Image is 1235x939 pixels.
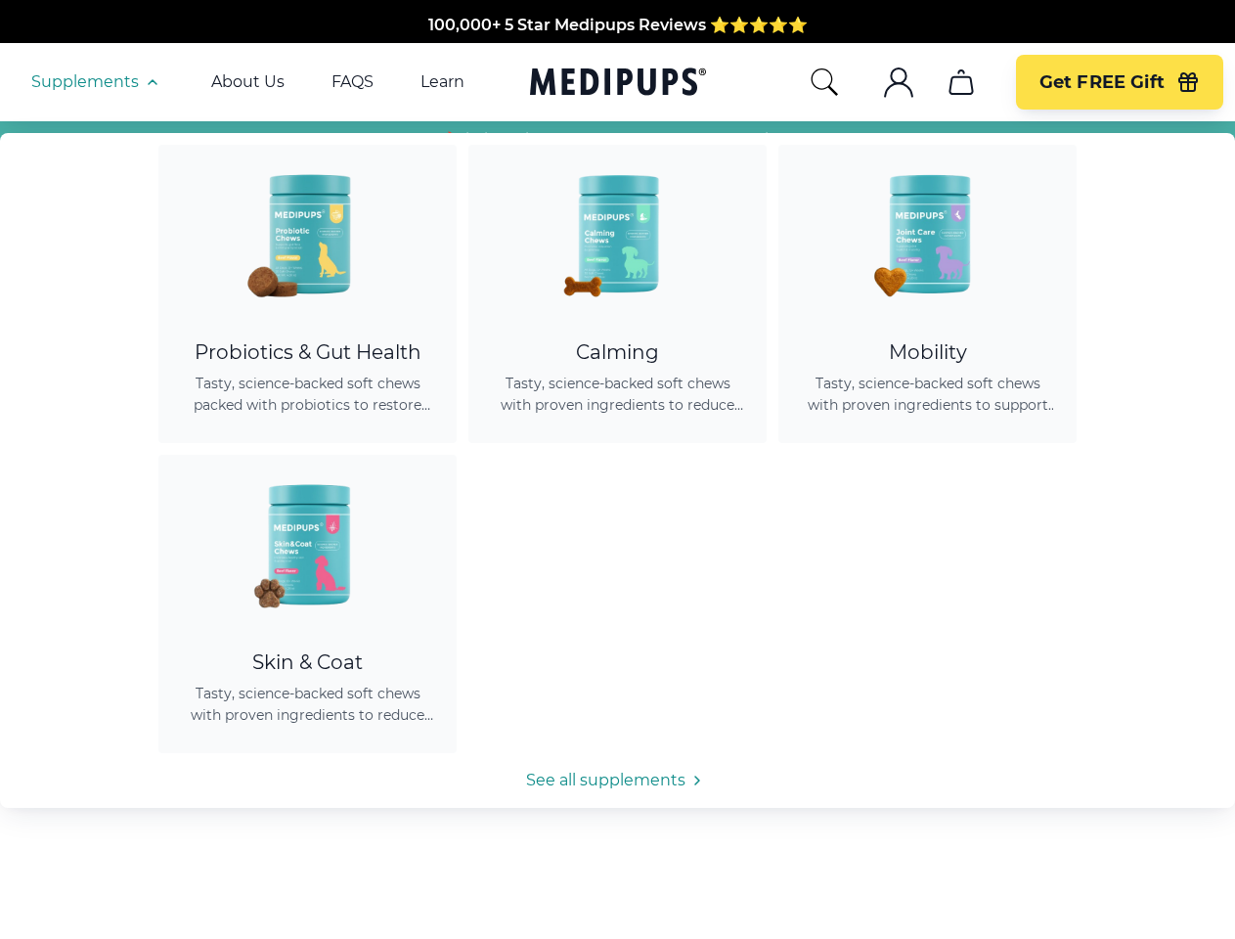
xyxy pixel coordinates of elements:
span: Tasty, science-backed soft chews with proven ingredients to reduce anxiety, promote relaxation, a... [492,373,743,416]
div: Mobility [802,340,1053,365]
button: Get FREE Gift [1016,55,1223,110]
a: Learn [420,72,464,92]
a: Joint Care Chews - MedipupsMobilityTasty, science-backed soft chews with proven ingredients to su... [778,145,1077,443]
span: Made In The [GEOGRAPHIC_DATA] from domestic & globally sourced ingredients [292,37,943,56]
span: Tasty, science-backed soft chews with proven ingredients to reduce shedding, promote healthy skin... [182,683,433,726]
a: Probiotic Dog Chews - MedipupsProbiotics & Gut HealthTasty, science-backed soft chews packed with... [158,145,457,443]
span: Tasty, science-backed soft chews with proven ingredients to support joint health, improve mobilit... [802,373,1053,416]
a: About Us [211,72,285,92]
span: Supplements [31,72,139,92]
div: Skin & Coat [182,650,433,675]
img: Joint Care Chews - Medipups [840,145,1016,321]
button: search [809,67,840,98]
div: Calming [492,340,743,365]
button: Supplements [31,70,164,94]
a: Calming Dog Chews - MedipupsCalmingTasty, science-backed soft chews with proven ingredients to re... [468,145,767,443]
a: Medipups [530,64,706,104]
img: Calming Dog Chews - Medipups [530,145,706,321]
img: Skin & Coat Chews - Medipups [220,455,396,631]
span: Get FREE Gift [1039,71,1165,94]
img: Probiotic Dog Chews - Medipups [220,145,396,321]
a: FAQS [331,72,374,92]
div: Probiotics & Gut Health [182,340,433,365]
button: cart [938,59,985,106]
a: Skin & Coat Chews - MedipupsSkin & CoatTasty, science-backed soft chews with proven ingredients t... [158,455,457,753]
span: 100,000+ 5 Star Medipups Reviews ⭐️⭐️⭐️⭐️⭐️ [428,14,808,32]
button: account [875,59,922,106]
span: Tasty, science-backed soft chews packed with probiotics to restore gut balance, ease itching, sup... [182,373,433,416]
